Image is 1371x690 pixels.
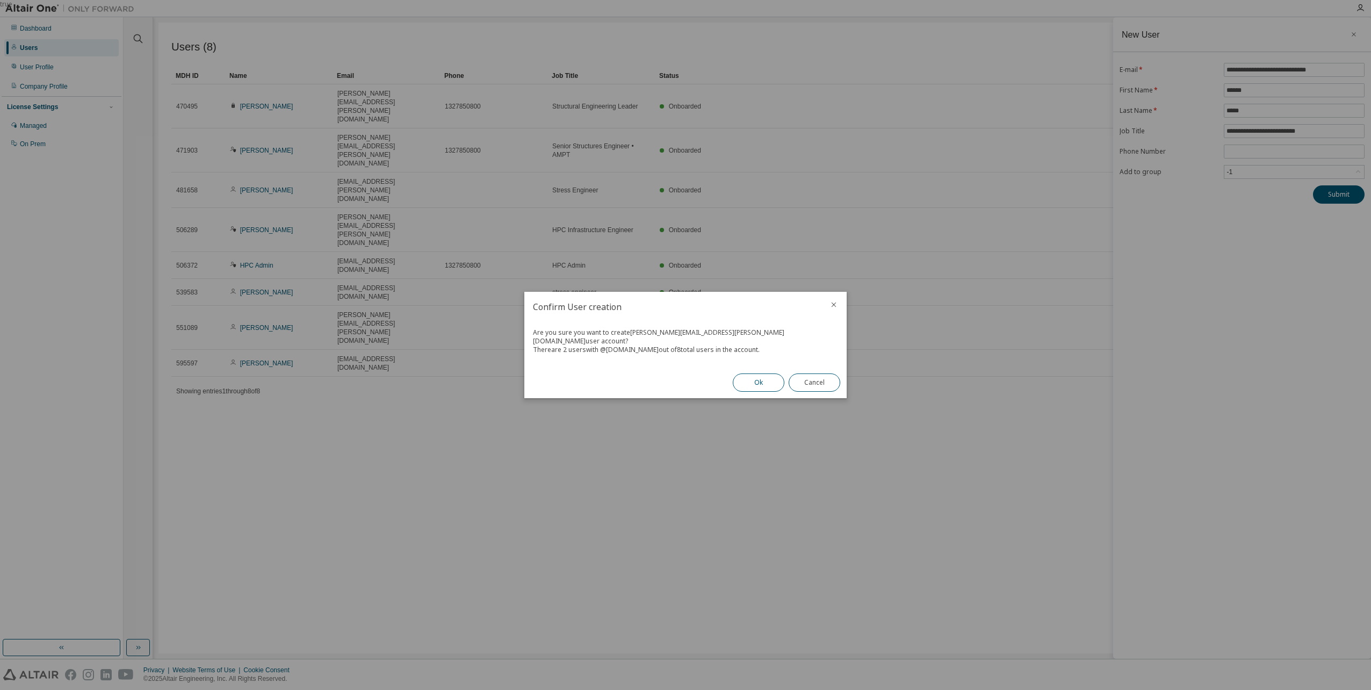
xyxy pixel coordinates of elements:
h2: Confirm User creation [524,292,821,322]
button: Cancel [789,373,840,392]
div: There are 2 users with @ [DOMAIN_NAME] out of 8 total users in the account. [533,346,838,354]
div: Are you sure you want to create [PERSON_NAME][EMAIL_ADDRESS][PERSON_NAME][DOMAIN_NAME] user account? [533,328,838,346]
button: close [829,300,838,309]
button: Ok [733,373,784,392]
